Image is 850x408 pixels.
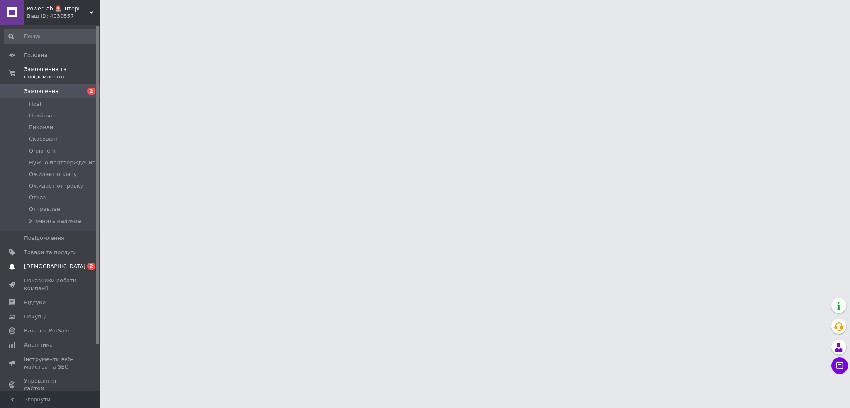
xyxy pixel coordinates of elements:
span: Замовлення [24,88,59,95]
input: Пошук [4,29,98,44]
span: PowerLab 🚨 Інтернет-магазин вітамінів та спортивного харчування. Все для здорового життя 🚨 [27,5,89,12]
span: 2 [87,263,95,270]
span: Аналітика [24,341,53,349]
span: Скасовані [29,135,57,143]
span: Головна [24,51,47,59]
span: Повідомлення [24,235,64,242]
span: Оплачені [29,147,55,155]
span: Ожидает оплату [29,171,77,178]
span: Покупці [24,313,46,320]
div: Ваш ID: 4030557 [27,12,100,20]
span: Отказ [29,194,46,201]
span: Замовлення та повідомлення [24,66,100,81]
span: Товари та послуги [24,249,77,256]
span: Нові [29,100,41,108]
span: Нужно подтверждение [29,159,95,166]
span: Отправлен [29,205,60,213]
span: Відгуки [24,299,46,306]
button: Чат з покупцем [831,357,848,374]
span: Каталог ProSale [24,327,69,335]
span: Управління сайтом [24,377,77,392]
span: Ожидает отправку [29,182,83,190]
span: Виконані [29,124,55,131]
span: 2 [87,88,95,95]
span: Прийняті [29,112,55,120]
span: Інструменти веб-майстра та SEO [24,356,77,371]
span: Показники роботи компанії [24,277,77,292]
span: [DEMOGRAPHIC_DATA] [24,263,85,270]
span: Уточнить наличие [29,217,81,225]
